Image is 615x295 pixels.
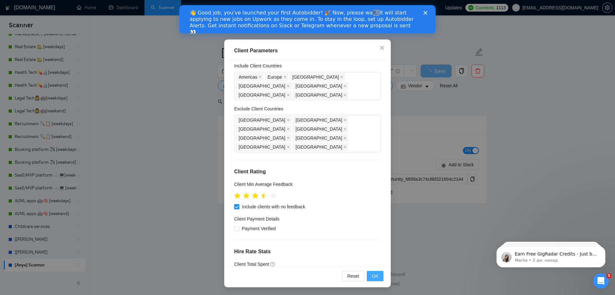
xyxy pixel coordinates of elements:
h5: Client Min Average Feedback [234,181,293,188]
div: Client Parameters [234,47,381,55]
span: Americas [236,73,263,81]
span: Malaysia [293,125,348,133]
span: close [287,145,290,149]
span: [GEOGRAPHIC_DATA] [239,117,285,124]
span: [GEOGRAPHIC_DATA] [239,134,285,142]
span: Tanzania [293,134,348,142]
span: star [270,193,276,199]
span: close [343,118,347,122]
span: Bangladesh [293,116,348,124]
span: Australia [290,73,345,81]
button: OK [367,271,383,281]
span: [GEOGRAPHIC_DATA] [296,82,342,90]
button: Reset [342,271,364,281]
span: OK [372,273,378,280]
span: close [287,118,290,122]
span: [GEOGRAPHIC_DATA] [239,91,285,99]
span: close [343,136,347,140]
span: New Zealand [293,91,348,99]
span: star [261,193,267,199]
span: Russia [236,125,291,133]
iframe: Intercom notifications сообщение [487,233,615,278]
span: close [283,75,287,79]
div: 👋 Good job, you've launched your first Autobidder! 🎉 Now, please wait. It will start applying to ... [10,4,236,30]
span: close [340,75,343,79]
span: close [287,127,290,131]
h5: Exclude Client Countries [234,105,283,112]
span: star [243,193,250,199]
span: Europe [265,73,288,81]
span: Japan [236,91,291,99]
span: [GEOGRAPHIC_DATA] [292,74,339,81]
span: 5 [606,273,611,278]
span: Europe [267,74,282,81]
span: close [343,84,347,88]
span: question-circle [270,262,275,267]
iframe: Intercom live chat [593,273,609,289]
span: [GEOGRAPHIC_DATA] [239,143,285,151]
span: star [234,193,241,199]
h4: Hire Rate Stats [234,248,381,256]
span: [GEOGRAPHIC_DATA] [296,134,342,142]
span: Include clients with no feedback [239,203,308,210]
span: [GEOGRAPHIC_DATA] [296,143,342,151]
span: close [343,145,347,149]
h5: Client Total Spent [234,261,269,268]
span: [GEOGRAPHIC_DATA] [296,91,342,99]
span: close [343,93,347,97]
span: Reset [347,273,359,280]
span: India [236,116,291,124]
span: Payment Verified [239,225,278,232]
span: close [343,127,347,131]
h4: Client Payment Details [234,215,280,222]
span: close [287,93,290,97]
span: Palestinian Territories [236,143,291,151]
iframe: Intercom live chat баннер [179,5,436,33]
span: Americas [239,74,257,81]
span: Ukraine [293,143,348,151]
span: [GEOGRAPHIC_DATA] [239,82,285,90]
span: [GEOGRAPHIC_DATA] [296,117,342,124]
span: [GEOGRAPHIC_DATA] [296,126,342,133]
h4: Client Rating [234,168,381,176]
span: China [293,82,348,90]
span: close [287,84,290,88]
div: Закрыть [244,6,250,10]
span: star [252,193,258,199]
span: [GEOGRAPHIC_DATA] [239,126,285,133]
h5: Include Client Countries [234,62,282,69]
span: close [258,75,262,79]
span: Pakistan [236,134,291,142]
span: close [287,136,290,140]
span: Canada [236,82,291,90]
span: close [380,45,385,50]
button: Close [373,39,391,57]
